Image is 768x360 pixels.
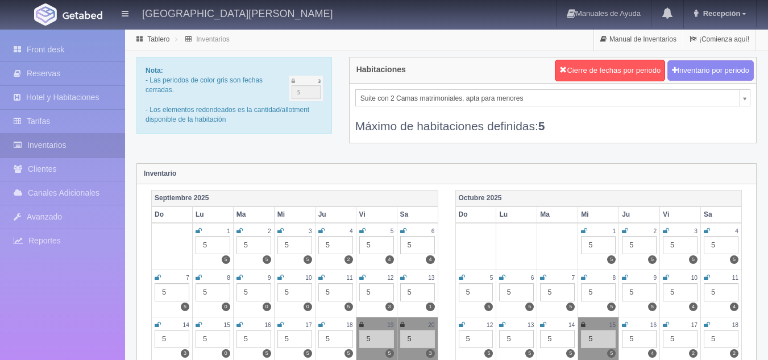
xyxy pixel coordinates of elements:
[459,283,493,301] div: 5
[648,303,657,311] label: 5
[222,303,230,311] label: 0
[607,349,616,358] label: 5
[356,65,406,74] h4: Habitaciones
[663,283,698,301] div: 5
[431,228,435,234] small: 6
[581,330,616,348] div: 5
[426,255,434,264] label: 4
[689,349,698,358] label: 2
[622,330,657,348] div: 5
[496,206,537,223] th: Lu
[236,330,271,348] div: 5
[268,228,271,234] small: 2
[660,206,701,223] th: Vi
[346,322,352,328] small: 18
[152,190,438,206] th: Septiembre 2025
[426,303,434,311] label: 1
[691,322,698,328] small: 17
[397,206,438,223] th: Sa
[309,228,312,234] small: 3
[730,349,738,358] label: 2
[607,255,616,264] label: 5
[455,190,742,206] th: Octubre 2025
[277,236,312,254] div: 5
[224,322,230,328] small: 15
[694,228,698,234] small: 3
[136,57,332,134] div: - Las periodos de color gris son fechas cerradas. - Los elementos redondeados es la cantidad/allo...
[304,303,312,311] label: 0
[426,349,434,358] label: 3
[233,206,274,223] th: Ma
[147,35,169,43] a: Tablero
[704,283,738,301] div: 5
[359,283,394,301] div: 5
[387,322,393,328] small: 19
[663,330,698,348] div: 5
[622,283,657,301] div: 5
[525,303,534,311] label: 5
[263,303,271,311] label: 0
[700,9,741,18] span: Recepción
[701,206,742,223] th: Sa
[689,255,698,264] label: 5
[704,236,738,254] div: 5
[344,349,353,358] label: 5
[359,330,394,348] div: 5
[305,275,312,281] small: 10
[594,28,683,51] a: Manual de Inventarios
[428,322,434,328] small: 20
[528,322,534,328] small: 13
[391,228,394,234] small: 5
[531,275,534,281] small: 6
[263,349,271,358] label: 5
[653,228,657,234] small: 2
[566,349,575,358] label: 5
[730,255,738,264] label: 5
[196,35,230,43] a: Inventarios
[196,330,230,348] div: 5
[264,322,271,328] small: 16
[263,255,271,264] label: 5
[653,275,657,281] small: 9
[222,255,230,264] label: 5
[537,206,578,223] th: Ma
[619,206,660,223] th: Ju
[63,11,102,19] img: Getabed
[385,255,394,264] label: 4
[730,303,738,311] label: 4
[227,228,230,234] small: 1
[304,255,312,264] label: 5
[428,275,434,281] small: 13
[144,169,176,177] strong: Inventario
[490,275,493,281] small: 5
[186,275,189,281] small: 7
[648,255,657,264] label: 5
[155,283,189,301] div: 5
[305,322,312,328] small: 17
[192,206,233,223] th: Lu
[385,303,394,311] label: 3
[400,236,435,254] div: 5
[142,6,333,20] h4: [GEOGRAPHIC_DATA][PERSON_NAME]
[236,236,271,254] div: 5
[355,106,750,134] div: Máximo de habitaciones definidas:
[277,330,312,348] div: 5
[650,322,657,328] small: 16
[663,236,698,254] div: 5
[704,330,738,348] div: 5
[499,330,534,348] div: 5
[540,330,575,348] div: 5
[609,322,616,328] small: 15
[487,322,493,328] small: 12
[318,236,353,254] div: 5
[359,236,394,254] div: 5
[356,206,397,223] th: Vi
[236,283,271,301] div: 5
[318,330,353,348] div: 5
[622,236,657,254] div: 5
[581,283,616,301] div: 5
[268,275,271,281] small: 9
[385,349,394,358] label: 5
[683,28,755,51] a: ¡Comienza aquí!
[735,228,738,234] small: 4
